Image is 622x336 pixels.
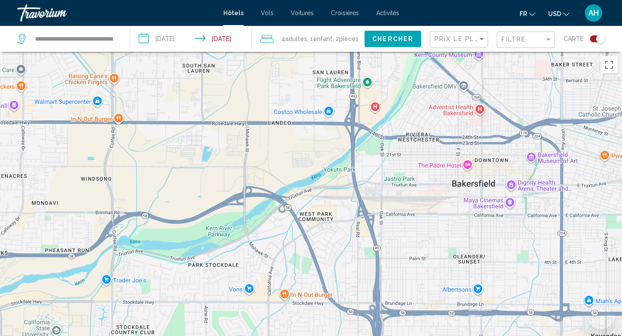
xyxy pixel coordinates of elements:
[435,35,501,42] span: Prix le plus bas
[223,10,244,16] a: Hôtels
[372,36,413,43] span: Chercher
[339,35,359,42] span: pièces
[333,33,359,45] span: , 2
[582,4,605,22] button: User Menu
[564,33,584,45] span: Carte
[520,7,535,20] button: Change language
[376,10,399,16] a: Activités
[281,33,307,45] span: 4
[252,26,365,52] button: Travelers: 4 adults, 1 child
[520,10,527,17] span: fr
[307,33,333,45] span: , 1
[548,7,569,20] button: Change currency
[291,10,314,16] a: Voitures
[331,10,359,16] a: Croisières
[584,35,605,43] button: Toggle map
[600,56,618,73] button: Passer en plein écran
[548,10,561,17] span: USD
[313,35,333,42] span: Enfant
[261,10,273,16] a: Vols
[435,36,486,43] mat-select: Sort by
[587,301,615,329] iframe: Bouton de lancement de la fenêtre de messagerie
[365,31,421,47] button: Chercher
[17,4,215,22] a: Travorium
[130,26,251,52] button: Check-in date: Apr 3, 2026 Check-out date: Apr 6, 2026
[501,36,526,43] span: Filtre
[588,9,599,17] span: AH
[285,35,307,42] span: Adultes
[497,31,555,49] button: Filter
